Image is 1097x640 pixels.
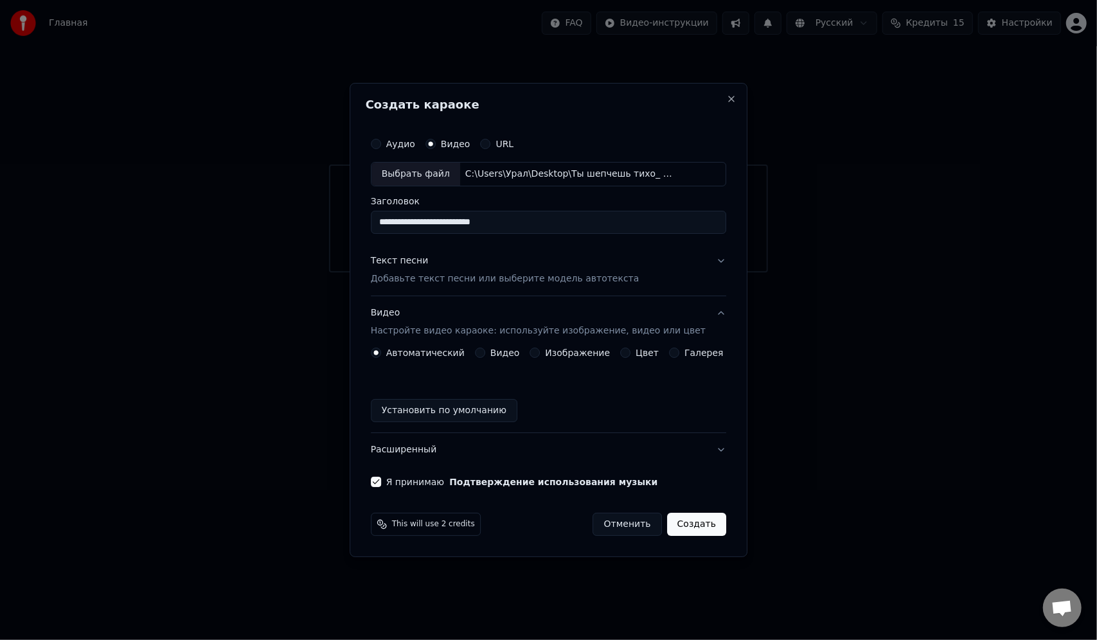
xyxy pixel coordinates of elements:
button: Установить по умолчанию [371,399,517,422]
button: Создать [667,513,726,536]
label: URL [496,139,514,148]
div: C:\Users\Урал\Desktop\Ты шепчешь тихо_ «не теряй» .mp4 [460,168,679,181]
button: Текст песниДобавьте текст песни или выберите модель автотекста [371,244,726,296]
p: Настройте видео караоке: используйте изображение, видео или цвет [371,324,706,337]
label: Автоматический [386,348,465,357]
div: Выбрать файл [371,163,460,186]
label: Аудио [386,139,415,148]
div: Видео [371,307,706,337]
label: Цвет [636,348,659,357]
span: This will use 2 credits [392,519,475,529]
label: Видео [441,139,470,148]
h2: Создать караоке [366,99,731,111]
label: Я принимаю [386,477,658,486]
div: ВидеоНастройте видео караоке: используйте изображение, видео или цвет [371,348,726,432]
button: Отменить [593,513,662,536]
div: Текст песни [371,254,429,267]
button: Я принимаю [449,477,657,486]
label: Видео [490,348,520,357]
label: Галерея [684,348,724,357]
p: Добавьте текст песни или выберите модель автотекста [371,272,639,285]
label: Заголовок [371,197,726,206]
label: Изображение [546,348,611,357]
button: ВидеоНастройте видео караоке: используйте изображение, видео или цвет [371,296,726,348]
button: Расширенный [371,433,726,467]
